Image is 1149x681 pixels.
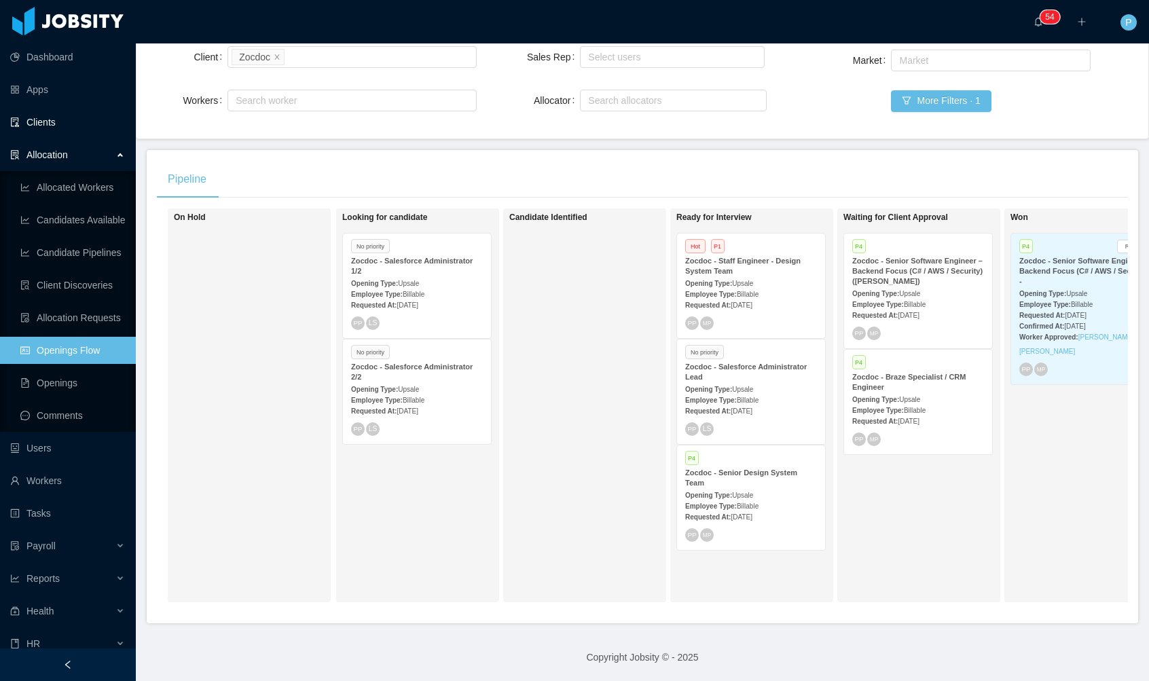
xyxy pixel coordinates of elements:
strong: Zocdoc - Senior Software Engineer – Backend Focus (C# / AWS / Security) ([PERSON_NAME]) [852,257,983,285]
strong: Opening Type: [852,396,899,403]
span: MP [703,532,711,538]
strong: Requested At: [685,301,731,309]
a: icon: robotUsers [10,435,125,462]
span: [DATE] [397,301,418,309]
span: Health [26,606,54,616]
strong: Requested At: [351,301,397,309]
span: PP [854,329,863,337]
span: Billable [737,397,759,404]
input: Client [287,49,295,65]
strong: Requested At: [685,407,731,415]
a: icon: line-chartCandidates Available [20,206,125,234]
button: icon: filterMore Filters · 1 [891,90,991,112]
span: [DATE] [397,407,418,415]
span: MP [870,436,878,442]
strong: Confirmed At: [1019,323,1064,330]
span: Billable [737,291,759,298]
strong: Zocdoc - Salesforce Administrator 2/2 [351,363,473,381]
span: Reports [26,573,60,584]
span: Upsale [398,280,419,287]
strong: Opening Type: [685,280,732,287]
a: icon: appstoreApps [10,76,125,103]
span: Billable [403,291,424,298]
span: Billable [403,397,424,404]
strong: Employee Type: [852,407,904,414]
strong: Opening Type: [1019,290,1066,297]
span: Upsale [732,280,753,287]
strong: Requested At: [852,312,898,319]
a: icon: file-doneAllocation Requests [20,304,125,331]
span: [DATE] [898,312,919,319]
h1: On Hold [174,213,364,223]
h1: Candidate Identified [509,213,699,223]
label: Workers [183,95,227,106]
span: LS [369,425,378,432]
span: Upsale [1066,290,1087,297]
h1: Looking for candidate [342,213,532,223]
label: Sales Rep [527,52,580,62]
span: Billable [1071,301,1093,308]
strong: Worker Approved: [1019,333,1078,341]
div: Zocdoc [239,50,270,65]
span: Billable [904,407,926,414]
strong: Employee Type: [685,397,737,404]
span: P4 [852,355,866,369]
a: icon: line-chartCandidate Pipelines [20,239,125,266]
li: Zocdoc [232,49,285,65]
label: Client [194,52,227,62]
span: P [1125,14,1131,31]
strong: Zocdoc - Senior Design System Team [685,468,797,487]
strong: Requested At: [1019,312,1065,319]
i: icon: line-chart [10,574,20,583]
strong: Zocdoc - Braze Specialist / CRM Engineer [852,373,966,391]
strong: Requested At: [852,418,898,425]
span: MP [870,330,878,336]
strong: Requested At: [351,407,397,415]
strong: Requested At: [685,513,731,521]
strong: Zocdoc - Staff Engineer - Design System Team [685,257,801,275]
strong: Opening Type: [685,492,732,499]
span: PP [687,425,696,432]
span: PP [353,319,362,327]
strong: Zocdoc - Salesforce Administrator Lead [685,363,807,381]
strong: Employee Type: [685,502,737,510]
span: PP [353,425,362,432]
span: Hot [685,239,706,253]
strong: Employee Type: [351,397,403,404]
span: [DATE] [731,407,752,415]
sup: 54 [1040,10,1059,24]
span: Billable [904,301,926,308]
span: No priority [351,239,390,253]
span: MP [1037,367,1045,373]
span: No priority [351,345,390,359]
p: 5 [1045,10,1050,24]
span: [DATE] [898,418,919,425]
span: PP [854,435,863,443]
span: LS [369,319,378,327]
span: PP [687,319,696,327]
p: 4 [1050,10,1055,24]
div: Search worker [236,94,456,107]
span: [DATE] [731,513,752,521]
span: [DATE] [1064,323,1085,330]
span: PP [1021,366,1030,373]
i: icon: file-protect [10,541,20,551]
div: Select users [588,50,750,64]
a: icon: auditClients [10,109,125,136]
span: MP [703,320,711,326]
strong: Zocdoc - Salesforce Administrator 1/2 [351,257,473,275]
strong: Opening Type: [685,386,732,393]
span: HR [26,638,40,649]
i: icon: bell [1034,17,1043,26]
input: Workers [232,92,239,109]
i: icon: solution [10,150,20,160]
div: Pipeline [157,160,217,198]
span: PP [687,531,696,538]
i: icon: plus [1077,17,1087,26]
span: Upsale [899,396,920,403]
span: P4 [852,239,866,253]
a: icon: userWorkers [10,467,125,494]
span: No priority [685,345,724,359]
i: icon: medicine-box [10,606,20,616]
span: Upsale [732,492,753,499]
